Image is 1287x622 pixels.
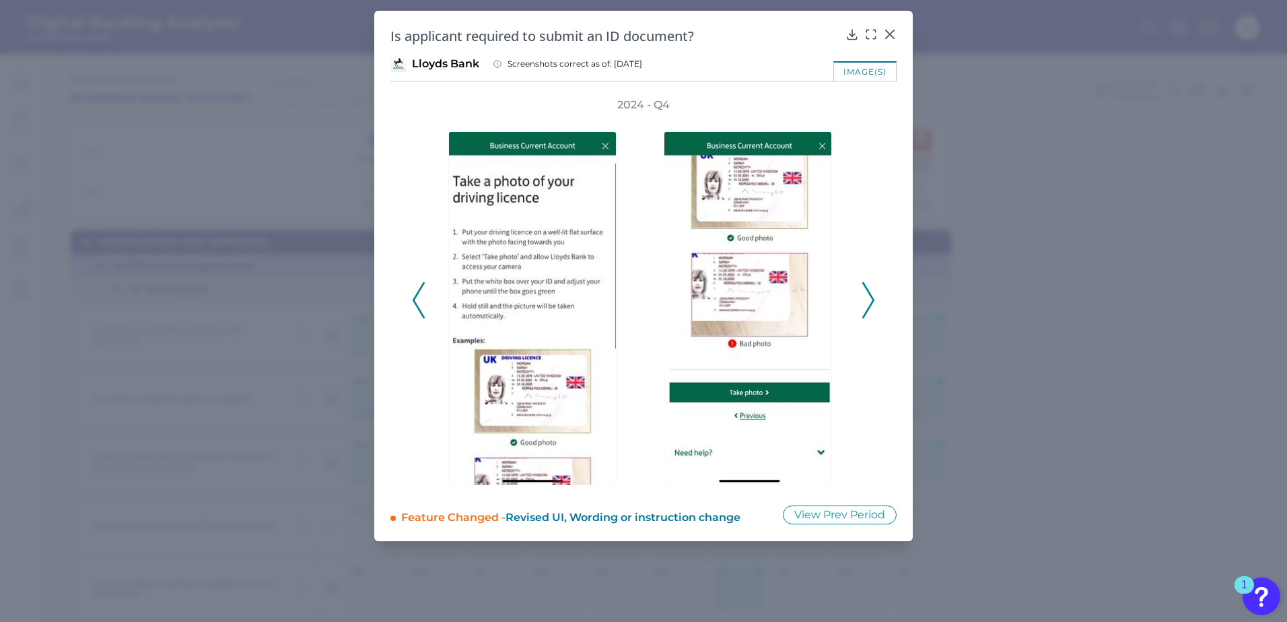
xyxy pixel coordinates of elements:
[783,506,897,524] button: View Prev Period
[448,131,617,485] img: Lloyds-OB-Q4-2024-118.jpg
[664,131,832,485] img: Lloyds-OB-Q4-2024-119.jpg
[506,511,740,524] span: Revised UI, Wording or instruction change
[390,27,840,45] h2: Is applicant required to submit an ID document?
[833,61,897,81] div: image(s)
[1241,585,1247,602] div: 1
[401,505,765,525] div: Feature Changed -
[617,98,670,112] h3: 2024 - Q4
[1243,578,1280,615] button: Open Resource Center, 1 new notification
[508,59,642,69] span: Screenshots correct as of: [DATE]
[412,57,479,71] span: Lloyds Bank
[390,56,407,72] img: Lloyds Bank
